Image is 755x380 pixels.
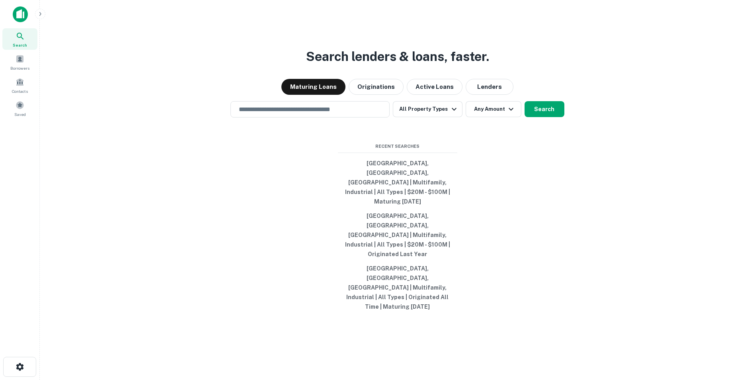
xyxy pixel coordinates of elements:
[715,291,755,329] iframe: Chat Widget
[13,6,28,22] img: capitalize-icon.png
[407,79,462,95] button: Active Loans
[525,101,564,117] button: Search
[338,156,457,209] button: [GEOGRAPHIC_DATA], [GEOGRAPHIC_DATA], [GEOGRAPHIC_DATA] | Multifamily, Industrial | All Types | $...
[12,88,28,94] span: Contacts
[466,79,513,95] button: Lenders
[393,101,462,117] button: All Property Types
[306,47,489,66] h3: Search lenders & loans, faster.
[338,143,457,150] span: Recent Searches
[281,79,345,95] button: Maturing Loans
[10,65,29,71] span: Borrowers
[466,101,521,117] button: Any Amount
[338,209,457,261] button: [GEOGRAPHIC_DATA], [GEOGRAPHIC_DATA], [GEOGRAPHIC_DATA] | Multifamily, Industrial | All Types | $...
[338,261,457,314] button: [GEOGRAPHIC_DATA], [GEOGRAPHIC_DATA], [GEOGRAPHIC_DATA] | Multifamily, Industrial | All Types | O...
[2,28,37,50] a: Search
[2,98,37,119] a: Saved
[349,79,404,95] button: Originations
[2,51,37,73] a: Borrowers
[14,111,26,118] span: Saved
[2,74,37,96] a: Contacts
[13,42,27,48] span: Search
